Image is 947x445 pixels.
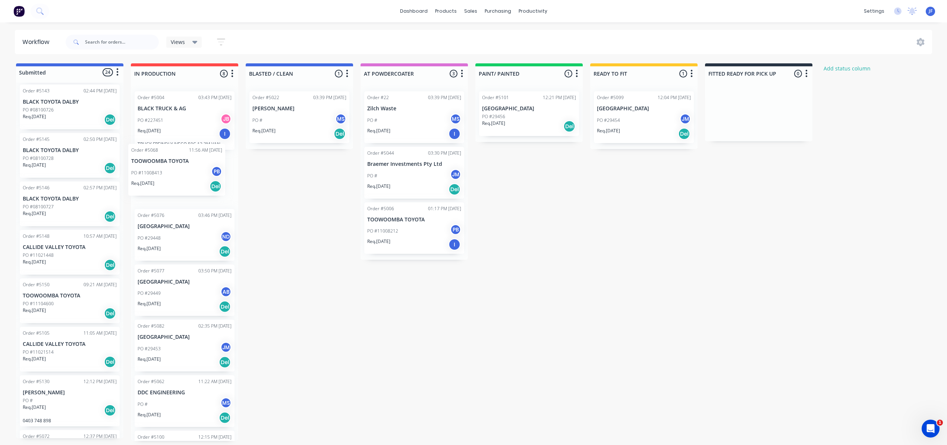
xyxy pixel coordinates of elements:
[820,63,875,73] button: Add status column
[220,70,228,78] span: 8
[929,8,932,15] span: JF
[515,6,551,17] div: productivity
[85,35,159,50] input: Search for orders...
[450,70,457,78] span: 3
[335,70,343,78] span: 1
[860,6,888,17] div: settings
[708,70,782,78] input: Enter column name…
[13,6,25,17] img: Factory
[249,70,323,78] input: Enter column name…
[431,6,460,17] div: products
[481,6,515,17] div: purchasing
[594,70,667,78] input: Enter column name…
[134,70,208,78] input: Enter column name…
[460,6,481,17] div: sales
[18,69,46,76] div: Submitted
[564,70,572,78] span: 1
[396,6,431,17] a: dashboard
[22,38,53,47] div: Workflow
[937,420,943,426] span: 1
[479,70,552,78] input: Enter column name…
[922,420,940,438] iframe: Intercom live chat
[364,70,437,78] input: Enter column name…
[794,70,802,78] span: 0
[171,38,185,46] span: Views
[679,70,687,78] span: 1
[103,68,113,76] span: 24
